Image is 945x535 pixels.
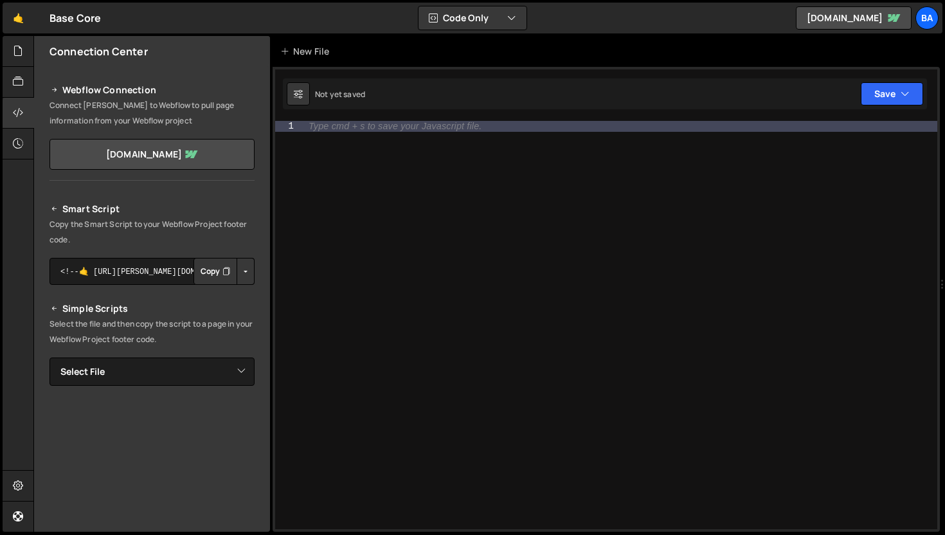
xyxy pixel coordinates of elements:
button: Copy [194,258,237,285]
button: Save [861,82,923,105]
a: [DOMAIN_NAME] [50,139,255,170]
p: Copy the Smart Script to your Webflow Project footer code. [50,217,255,248]
a: [DOMAIN_NAME] [796,6,912,30]
div: Button group with nested dropdown [194,258,255,285]
div: Not yet saved [315,89,365,100]
h2: Webflow Connection [50,82,255,98]
div: New File [280,45,334,58]
h2: Simple Scripts [50,301,255,316]
p: Select the file and then copy the script to a page in your Webflow Project footer code. [50,316,255,347]
div: Type cmd + s to save your Javascript file. [309,122,482,131]
button: Code Only [419,6,526,30]
div: Base Core [50,10,101,26]
h2: Smart Script [50,201,255,217]
p: Connect [PERSON_NAME] to Webflow to pull page information from your Webflow project [50,98,255,129]
textarea: <!--🤙 [URL][PERSON_NAME][DOMAIN_NAME]> <script>document.addEventListener("DOMContentLoaded", func... [50,258,255,285]
div: 1 [275,121,302,132]
h2: Connection Center [50,44,148,59]
a: Ba [915,6,939,30]
iframe: YouTube video player [50,407,256,523]
a: 🤙 [3,3,34,33]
